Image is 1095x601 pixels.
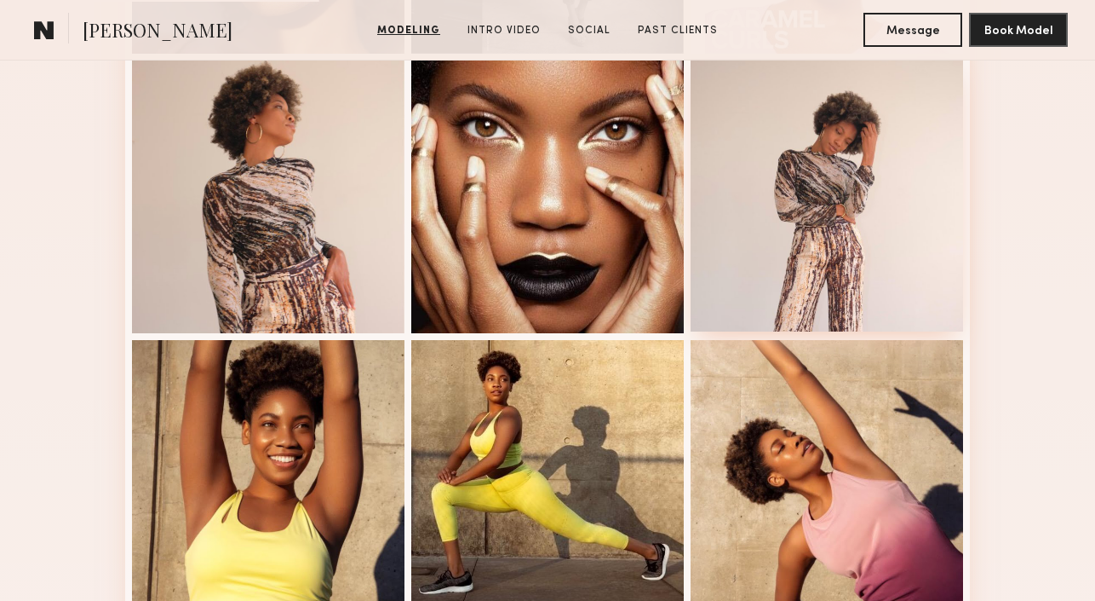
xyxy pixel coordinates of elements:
a: Intro Video [461,23,547,38]
a: Social [561,23,617,38]
a: Book Model [969,22,1068,37]
span: [PERSON_NAME] [83,17,232,47]
button: Message [863,13,962,47]
button: Book Model [969,13,1068,47]
a: Past Clients [631,23,725,38]
a: Modeling [370,23,447,38]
